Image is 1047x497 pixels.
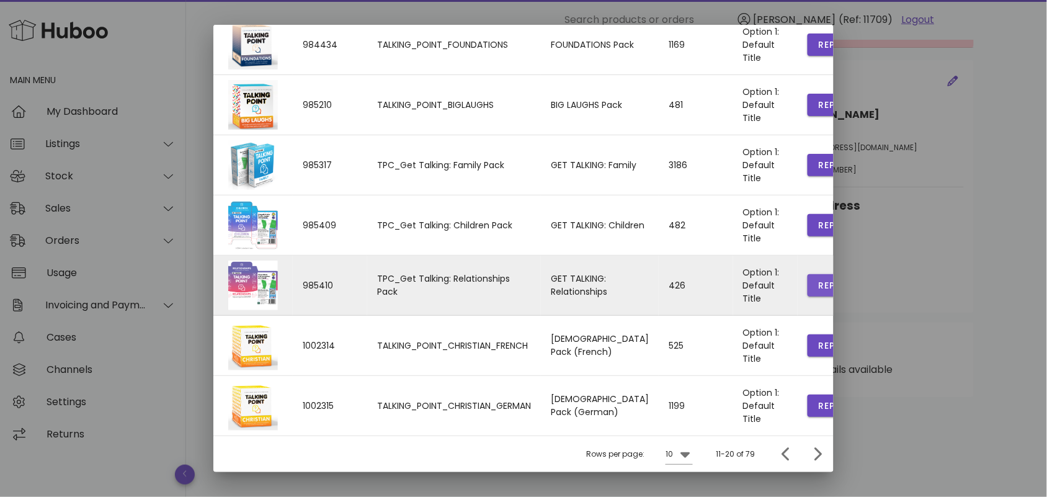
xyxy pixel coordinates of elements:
[818,339,860,352] span: Replace
[818,400,860,413] span: Replace
[808,274,870,297] button: Replace
[733,15,798,75] td: Option 1: Default Title
[293,256,367,316] td: 985410
[808,395,870,417] button: Replace
[586,436,693,472] div: Rows per page:
[808,154,870,176] button: Replace
[541,75,659,135] td: BIG LAUGHS Pack
[818,219,860,232] span: Replace
[733,195,798,256] td: Option 1: Default Title
[659,316,733,376] td: 525
[806,443,829,465] button: Next page
[659,75,733,135] td: 481
[716,449,755,460] div: 11-20 of 79
[541,316,659,376] td: [DEMOGRAPHIC_DATA] Pack (French)
[659,135,733,195] td: 3186
[659,195,733,256] td: 482
[659,376,733,436] td: 1199
[733,75,798,135] td: Option 1: Default Title
[367,15,541,75] td: TALKING_POINT_FOUNDATIONS
[541,195,659,256] td: GET TALKING: Children
[808,214,870,236] button: Replace
[808,34,870,56] button: Replace
[666,444,693,464] div: 10Rows per page:
[818,279,860,292] span: Replace
[293,195,367,256] td: 985409
[541,256,659,316] td: GET TALKING: Relationships
[818,99,860,112] span: Replace
[367,256,541,316] td: TPC_Get Talking: Relationships Pack
[818,159,860,172] span: Replace
[541,376,659,436] td: [DEMOGRAPHIC_DATA] Pack (German)
[808,334,870,357] button: Replace
[293,75,367,135] td: 985210
[367,135,541,195] td: TPC_Get Talking: Family Pack
[666,449,673,460] div: 10
[818,38,860,51] span: Replace
[733,316,798,376] td: Option 1: Default Title
[808,94,870,116] button: Replace
[733,256,798,316] td: Option 1: Default Title
[733,376,798,436] td: Option 1: Default Title
[775,443,798,465] button: Previous page
[293,15,367,75] td: 984434
[659,256,733,316] td: 426
[293,376,367,436] td: 1002315
[293,135,367,195] td: 985317
[541,15,659,75] td: FOUNDATIONS Pack
[367,316,541,376] td: TALKING_POINT_CHRISTIAN_FRENCH
[367,376,541,436] td: TALKING_POINT_CHRISTIAN_GERMAN
[293,316,367,376] td: 1002314
[659,15,733,75] td: 1169
[367,195,541,256] td: TPC_Get Talking: Children Pack
[367,75,541,135] td: TALKING_POINT_BIGLAUGHS
[733,135,798,195] td: Option 1: Default Title
[541,135,659,195] td: GET TALKING: Family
